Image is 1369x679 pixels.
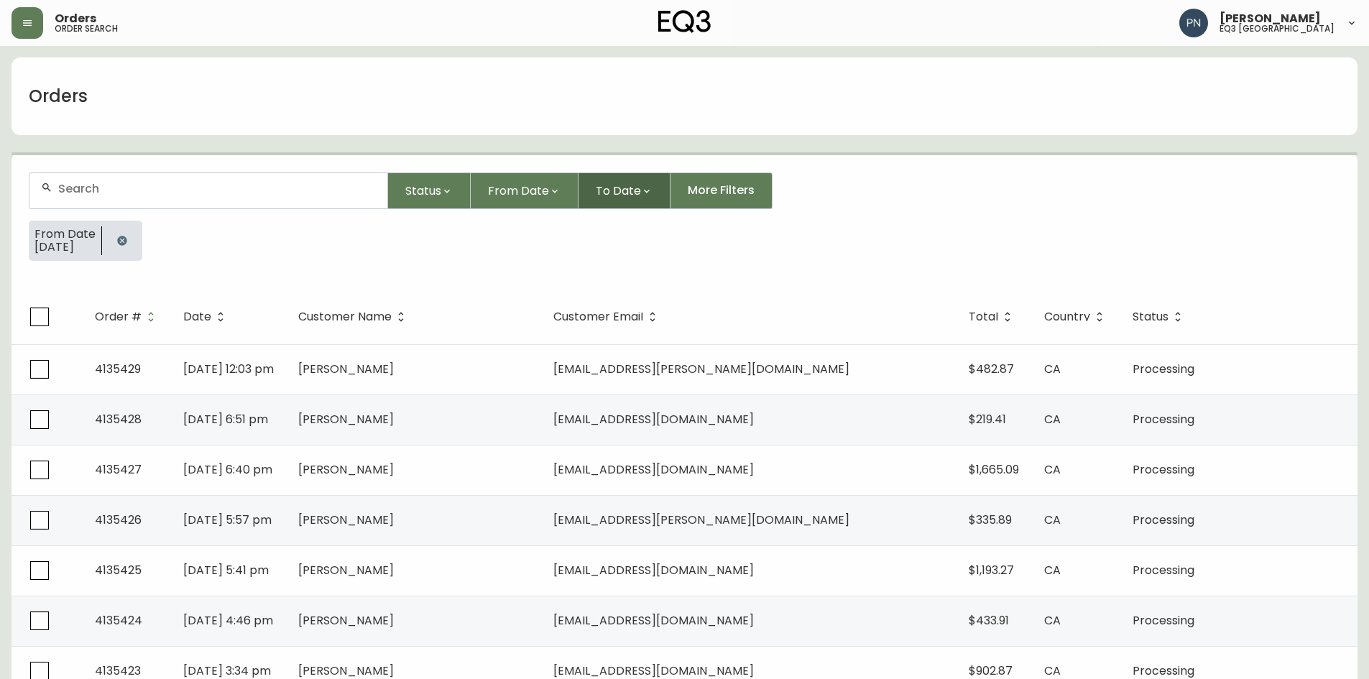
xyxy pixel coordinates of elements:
[596,182,641,200] span: To Date
[1044,612,1061,629] span: CA
[298,612,394,629] span: [PERSON_NAME]
[95,411,142,428] span: 4135428
[1133,310,1187,323] span: Status
[183,662,271,679] span: [DATE] 3:34 pm
[1220,13,1321,24] span: [PERSON_NAME]
[29,84,88,108] h1: Orders
[298,361,394,377] span: [PERSON_NAME]
[298,411,394,428] span: [PERSON_NAME]
[34,228,96,241] span: From Date
[969,612,1009,629] span: $433.91
[1044,411,1061,428] span: CA
[1044,662,1061,679] span: CA
[95,461,142,478] span: 4135427
[183,310,230,323] span: Date
[1133,612,1194,629] span: Processing
[658,10,711,33] img: logo
[488,182,549,200] span: From Date
[1133,461,1194,478] span: Processing
[388,172,471,209] button: Status
[553,512,849,528] span: [EMAIL_ADDRESS][PERSON_NAME][DOMAIN_NAME]
[553,612,754,629] span: [EMAIL_ADDRESS][DOMAIN_NAME]
[579,172,670,209] button: To Date
[95,662,141,679] span: 4135423
[55,24,118,33] h5: order search
[553,411,754,428] span: [EMAIL_ADDRESS][DOMAIN_NAME]
[969,461,1019,478] span: $1,665.09
[298,313,392,321] span: Customer Name
[1133,512,1194,528] span: Processing
[58,182,376,195] input: Search
[1133,662,1194,679] span: Processing
[553,461,754,478] span: [EMAIL_ADDRESS][DOMAIN_NAME]
[183,512,272,528] span: [DATE] 5:57 pm
[1133,361,1194,377] span: Processing
[1133,562,1194,578] span: Processing
[95,562,142,578] span: 4135425
[95,512,142,528] span: 4135426
[1133,313,1169,321] span: Status
[183,313,211,321] span: Date
[1133,411,1194,428] span: Processing
[969,662,1013,679] span: $902.87
[1044,512,1061,528] span: CA
[1044,461,1061,478] span: CA
[95,310,160,323] span: Order #
[969,512,1012,528] span: $335.89
[405,182,441,200] span: Status
[95,313,142,321] span: Order #
[1044,562,1061,578] span: CA
[553,562,754,578] span: [EMAIL_ADDRESS][DOMAIN_NAME]
[183,361,274,377] span: [DATE] 12:03 pm
[1044,310,1109,323] span: Country
[183,411,268,428] span: [DATE] 6:51 pm
[55,13,96,24] span: Orders
[553,310,662,323] span: Customer Email
[34,241,96,254] span: [DATE]
[969,361,1014,377] span: $482.87
[183,562,269,578] span: [DATE] 5:41 pm
[471,172,579,209] button: From Date
[553,313,643,321] span: Customer Email
[969,313,998,321] span: Total
[688,183,755,198] span: More Filters
[969,310,1017,323] span: Total
[298,662,394,679] span: [PERSON_NAME]
[969,411,1006,428] span: $219.41
[298,512,394,528] span: [PERSON_NAME]
[298,562,394,578] span: [PERSON_NAME]
[670,172,773,209] button: More Filters
[1220,24,1335,33] h5: eq3 [GEOGRAPHIC_DATA]
[969,562,1014,578] span: $1,193.27
[183,461,272,478] span: [DATE] 6:40 pm
[95,612,142,629] span: 4135424
[95,361,141,377] span: 4135429
[298,310,410,323] span: Customer Name
[1044,361,1061,377] span: CA
[553,361,849,377] span: [EMAIL_ADDRESS][PERSON_NAME][DOMAIN_NAME]
[1179,9,1208,37] img: 496f1288aca128e282dab2021d4f4334
[298,461,394,478] span: [PERSON_NAME]
[183,612,273,629] span: [DATE] 4:46 pm
[553,662,754,679] span: [EMAIL_ADDRESS][DOMAIN_NAME]
[1044,313,1090,321] span: Country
